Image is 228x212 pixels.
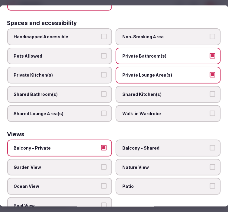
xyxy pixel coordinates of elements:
[7,131,25,137] h3: Views
[210,91,215,97] button: Shared Kitchen(s)
[14,183,100,189] span: Ocean View
[14,145,100,151] span: Balcony - Private
[101,111,107,116] button: Shared Lounge Area(s)
[123,53,208,59] span: Private Bathroom(s)
[210,111,215,116] button: Walk-in Wardrobe
[7,20,77,26] h3: Spaces and accessibility
[123,111,208,117] span: Walk-in Wardrobe
[101,164,107,170] button: Garden View
[14,91,100,97] span: Shared Bathroom(s)
[14,53,100,59] span: Pets Allowed
[210,34,215,39] button: Non-Smoking Area
[210,183,215,189] button: Patio
[14,111,100,117] span: Shared Lounge Area(s)
[210,145,215,150] button: Balcony - Shared
[101,183,107,189] button: Ocean View
[14,164,100,170] span: Garden View
[101,203,107,208] button: Pool View
[14,72,100,78] span: Private Kitchen(s)
[123,91,208,97] span: Shared Kitchen(s)
[101,145,107,150] button: Balcony - Private
[123,72,208,78] span: Private Lounge Area(s)
[101,91,107,97] button: Shared Bathroom(s)
[101,34,107,39] button: Handicapped Accessible
[210,164,215,170] button: Nature View
[123,164,208,170] span: Nature View
[123,183,208,189] span: Patio
[123,34,208,40] span: Non-Smoking Area
[210,72,215,78] button: Private Lounge Area(s)
[14,34,100,40] span: Handicapped Accessible
[101,53,107,59] button: Pets Allowed
[14,203,100,209] span: Pool View
[210,53,215,59] button: Private Bathroom(s)
[101,72,107,78] button: Private Kitchen(s)
[123,145,208,151] span: Balcony - Shared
